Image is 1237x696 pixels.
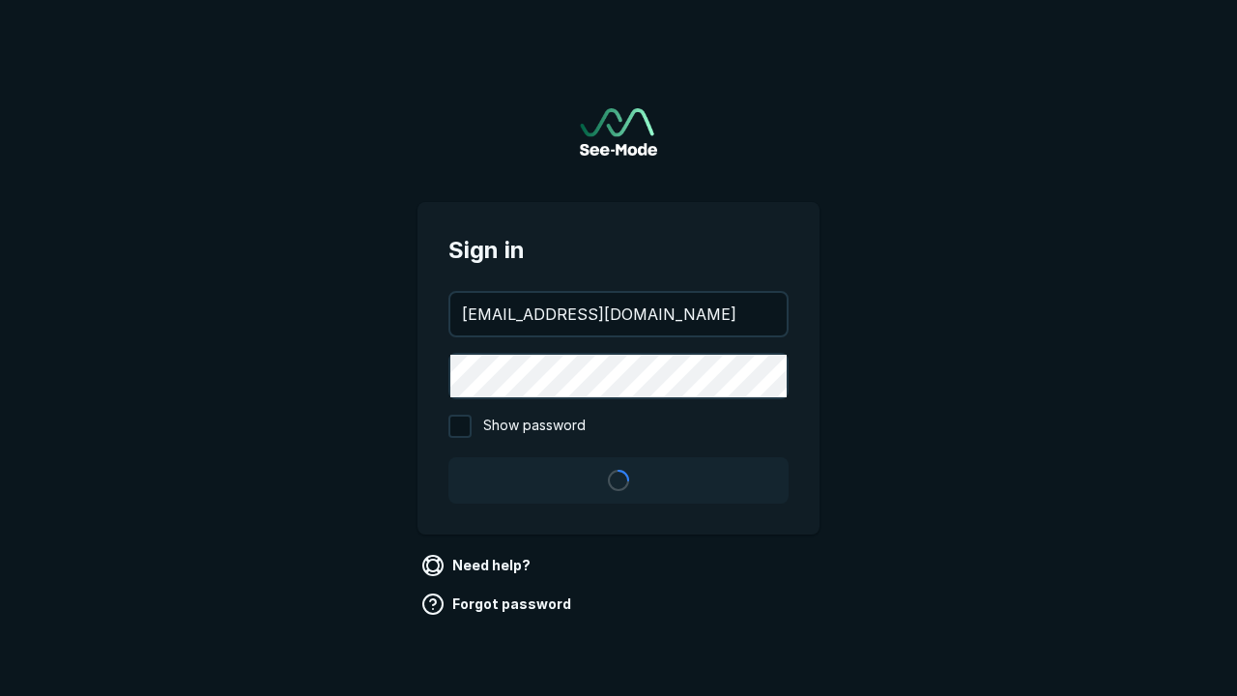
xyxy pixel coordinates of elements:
span: Sign in [448,233,789,268]
input: your@email.com [450,293,787,335]
span: Show password [483,415,586,438]
img: See-Mode Logo [580,108,657,156]
a: Need help? [417,550,538,581]
a: Forgot password [417,589,579,620]
a: Go to sign in [580,108,657,156]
